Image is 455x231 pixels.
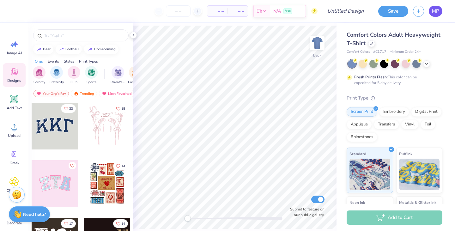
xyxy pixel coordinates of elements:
div: football [65,47,79,51]
span: Puff Ink [399,150,412,157]
span: Add Text [7,106,22,111]
div: Events [48,58,59,64]
span: Greek [9,161,19,166]
span: Metallic & Glitter Ink [399,199,436,206]
button: filter button [33,66,45,85]
img: trending.gif [74,91,79,96]
div: filter for Sorority [33,66,45,85]
img: Parent's Weekend Image [114,69,122,76]
button: homecoming [84,45,118,54]
div: Print Types [79,58,98,64]
span: N/A [273,8,281,15]
div: Back [313,52,321,58]
span: 14 [121,165,125,168]
span: Comfort Colors Adult Heavyweight T-Shirt [347,31,440,47]
span: Free [285,9,291,13]
span: – – [211,8,224,15]
span: Neon Ink [349,199,365,206]
img: Sports Image [88,69,95,76]
div: filter for Game Day [128,66,143,85]
div: homecoming [94,47,116,51]
span: 17 [69,222,73,225]
button: football [56,45,82,54]
span: 33 [69,107,73,110]
span: Club [70,80,77,85]
span: MP [432,8,439,15]
span: Sorority [33,80,45,85]
img: Fraternity Image [53,69,60,76]
span: – – [231,8,244,15]
span: 14 [121,222,125,225]
div: filter for Fraternity [50,66,64,85]
div: Embroidery [379,107,409,117]
span: Fraternity [50,80,64,85]
button: Like [113,162,128,170]
span: Minimum Order: 24 + [390,49,421,55]
strong: Fresh Prints Flash: [354,75,388,80]
div: Styles [64,58,74,64]
span: Designs [7,78,21,83]
span: Comfort Colors [347,49,370,55]
div: Print Type [347,94,442,102]
div: Your Org's Fav [33,90,69,97]
input: Untitled Design [322,5,369,17]
button: bear [33,45,53,54]
div: Orgs [35,58,43,64]
div: This color can be expedited for 5 day delivery. [354,74,432,86]
input: Try "Alpha" [44,32,124,39]
button: Save [378,6,408,17]
img: most_fav.gif [36,91,41,96]
img: Standard [349,159,390,190]
button: filter button [68,66,80,85]
img: trend_line.gif [59,47,64,51]
div: filter for Parent's Weekend [111,66,125,85]
span: # C1717 [373,49,386,55]
span: 15 [121,107,125,110]
span: Decorate [7,221,22,226]
img: trend_line.gif [88,47,93,51]
img: Sorority Image [36,69,43,76]
span: Clipart & logos [4,188,25,198]
input: – – [166,5,191,17]
label: Submit to feature on our public gallery. [287,206,325,218]
div: Vinyl [401,120,419,129]
div: filter for Club [68,66,80,85]
span: Sports [87,80,96,85]
button: Like [61,104,76,113]
div: Most Favorited [99,90,135,97]
span: Image AI [7,51,22,56]
button: Like [69,162,76,169]
img: Game Day Image [132,69,139,76]
div: Digital Print [411,107,442,117]
button: filter button [128,66,143,85]
div: Accessibility label [185,215,191,222]
button: Like [113,104,128,113]
img: Back [311,37,324,49]
span: Upload [8,133,21,138]
span: Parent's Weekend [111,80,125,85]
img: Club Image [70,69,77,76]
button: filter button [50,66,64,85]
strong: Need help? [23,211,46,217]
a: MP [429,6,442,17]
div: bear [43,47,51,51]
button: Like [61,219,76,228]
img: most_fav.gif [102,91,107,96]
button: Like [113,219,128,228]
div: Foil [421,120,435,129]
div: Applique [347,120,372,129]
div: filter for Sports [85,66,98,85]
button: filter button [85,66,98,85]
div: Trending [71,90,97,97]
div: Screen Print [347,107,377,117]
span: Standard [349,150,366,157]
img: trend_line.gif [37,47,42,51]
div: Transfers [374,120,399,129]
span: Game Day [128,80,143,85]
img: Puff Ink [399,159,440,190]
button: filter button [111,66,125,85]
div: Rhinestones [347,132,377,142]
